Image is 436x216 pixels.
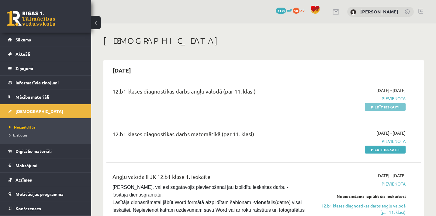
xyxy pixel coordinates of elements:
h1: [DEMOGRAPHIC_DATA] [103,36,424,46]
span: Digitālie materiāli [16,148,52,154]
span: mP [287,8,292,12]
span: Konferences [16,206,41,211]
a: Aktuāli [8,47,84,61]
a: 3338 mP [276,8,292,12]
a: Neizpildītās [9,124,85,130]
legend: Maksājumi [16,158,84,172]
a: Sākums [8,33,84,47]
span: Atzīmes [16,177,32,182]
a: Maksājumi [8,158,84,172]
span: [DEMOGRAPHIC_DATA] [16,108,63,114]
legend: Ziņojumi [16,61,84,75]
a: Pildīt ieskaiti [365,103,406,111]
span: Aktuāli [16,51,30,57]
a: [PERSON_NAME] [360,9,398,15]
a: Ziņojumi [8,61,84,75]
span: [DATE] - [DATE] [376,130,406,136]
div: 12.b1 klases diagnostikas darbs angļu valodā (par 11. klasi) [112,87,305,98]
span: [DATE] - [DATE] [376,87,406,94]
a: Izlabotās [9,132,85,138]
span: [DATE] - [DATE] [376,172,406,179]
span: Mācību materiāli [16,94,49,100]
a: 90 xp [293,8,307,12]
a: [DEMOGRAPHIC_DATA] [8,104,84,118]
span: 90 [293,8,299,14]
span: Pievienota [314,138,406,144]
div: Nepieciešams izpildīt šīs ieskaites: [314,193,406,200]
a: Konferences [8,201,84,215]
span: Motivācijas programma [16,191,64,197]
legend: Informatīvie ziņojumi [16,76,84,90]
a: Pildīt ieskaiti [365,146,406,154]
a: Atzīmes [8,173,84,187]
a: 12.b1 klases diagnostikas darbs angļu valodā (par 11. klasi) [314,203,406,215]
div: 12.b1 klases diagnostikas darbs matemātikā (par 11. klasi) [112,130,305,141]
span: Pievienota [314,181,406,187]
span: 3338 [276,8,286,14]
div: Angļu valoda II JK 12.b1 klase 1. ieskaite [112,172,305,184]
a: Motivācijas programma [8,187,84,201]
strong: viens [254,200,267,205]
h2: [DATE] [106,63,137,77]
a: Rīgas 1. Tālmācības vidusskola [7,11,55,26]
a: Mācību materiāli [8,90,84,104]
img: Kristers Gerenovskis [350,9,356,15]
span: Neizpildītās [9,125,36,129]
span: Izlabotās [9,133,27,137]
span: xp [300,8,304,12]
span: Sākums [16,37,31,42]
a: Informatīvie ziņojumi [8,76,84,90]
span: Pievienota [314,95,406,102]
a: Digitālie materiāli [8,144,84,158]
